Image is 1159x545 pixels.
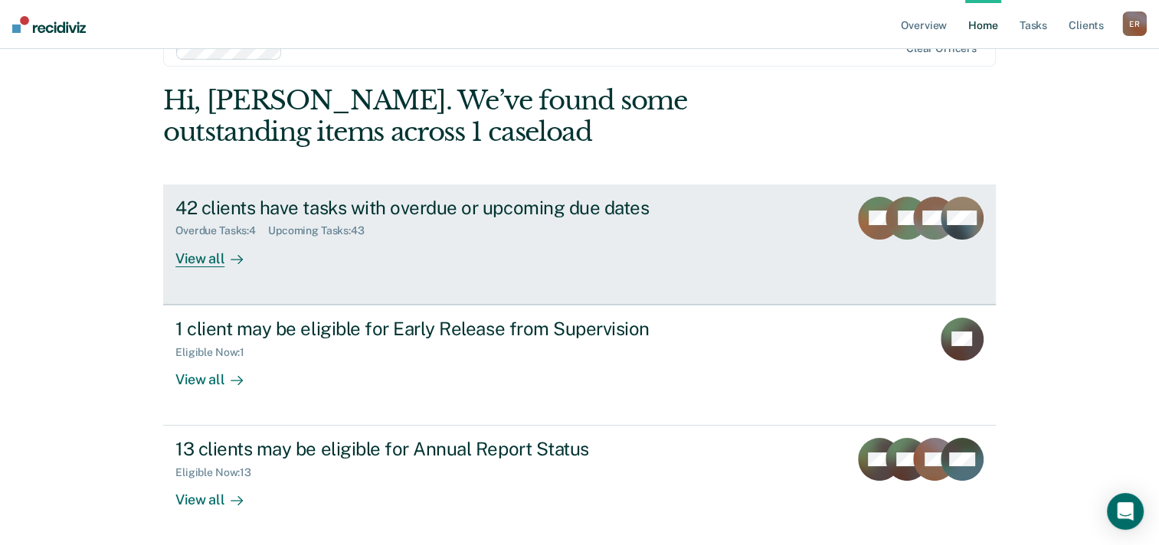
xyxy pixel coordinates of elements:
div: Eligible Now : 1 [175,346,257,359]
div: View all [175,237,261,267]
div: 42 clients have tasks with overdue or upcoming due dates [175,197,713,219]
a: 42 clients have tasks with overdue or upcoming due datesOverdue Tasks:4Upcoming Tasks:43View all [163,184,996,305]
div: Eligible Now : 13 [175,466,264,479]
div: Upcoming Tasks : 43 [268,224,377,237]
button: ER [1122,11,1147,36]
div: 1 client may be eligible for Early Release from Supervision [175,318,713,340]
div: Hi, [PERSON_NAME]. We’ve found some outstanding items across 1 caseload [163,85,829,148]
div: Open Intercom Messenger [1107,493,1144,530]
a: 1 client may be eligible for Early Release from SupervisionEligible Now:1View all [163,305,996,426]
div: 13 clients may be eligible for Annual Report Status [175,438,713,460]
div: View all [175,479,261,509]
div: Overdue Tasks : 4 [175,224,268,237]
div: View all [175,358,261,388]
div: E R [1122,11,1147,36]
img: Recidiviz [12,16,86,33]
